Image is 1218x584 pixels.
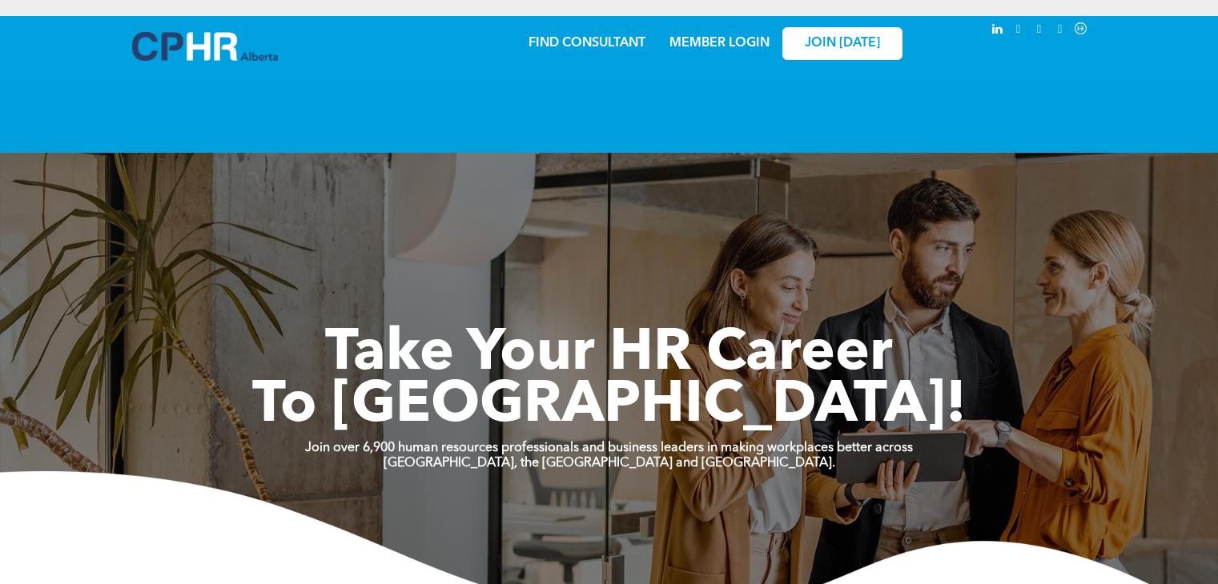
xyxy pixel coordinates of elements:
[989,20,1007,42] a: linkedin
[1010,20,1027,42] a: instagram
[805,36,880,51] span: JOIN [DATE]
[1072,20,1090,42] a: Social network
[252,378,967,435] span: To [GEOGRAPHIC_DATA]!
[325,326,893,383] span: Take Your HR Career
[1051,20,1069,42] a: facebook
[529,37,645,50] a: FIND CONSULTANT
[782,27,902,60] a: JOIN [DATE]
[305,442,913,454] strong: Join over 6,900 human resources professionals and business leaders in making workplaces better ac...
[384,457,835,470] strong: [GEOGRAPHIC_DATA], the [GEOGRAPHIC_DATA] and [GEOGRAPHIC_DATA].
[669,37,770,50] a: MEMBER LOGIN
[1031,20,1048,42] a: youtube
[132,32,278,61] img: A blue and white logo for cp alberta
